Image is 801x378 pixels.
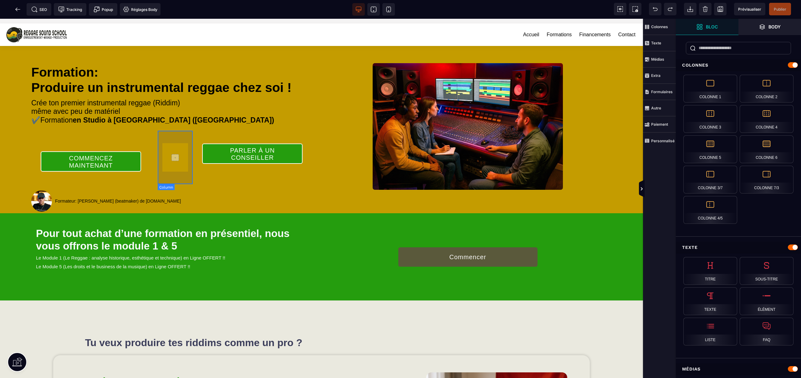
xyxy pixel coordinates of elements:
[706,24,718,29] strong: Bloc
[398,229,538,248] button: Commencer
[676,59,801,71] div: Colonnes
[643,84,676,100] span: Formulaires
[36,207,314,235] text: Pour tout achat d’une formation en présentiel, nous vous offrons le module 1 & 5
[676,180,682,199] span: Afficher les vues
[651,41,661,45] strong: Texte
[5,8,68,24] img: b5b6832374793d66fd6a5192efb91af8_LOGO_REGGAE_SOUND_ACADEMY_horizon.png
[684,3,696,15] span: Importer
[643,68,676,84] span: Extra
[649,3,661,15] span: Défaire
[683,135,737,163] div: Colonne 5
[683,105,737,133] div: Colonne 3
[651,122,668,127] strong: Paiement
[738,19,801,35] span: Ouvrir les calques
[27,3,51,16] span: Métadata SEO
[651,73,661,78] strong: Extra
[699,3,712,15] span: Nettoyage
[651,24,668,29] strong: Colonnes
[740,105,793,133] div: Colonne 4
[738,7,761,12] span: Prévisualiser
[643,133,676,149] span: Personnalisé
[734,3,765,15] span: Aperçu
[36,244,314,252] text: Le Module 5 (Les droits et le business de la musique) en Ligne OFFERT !!
[618,12,635,20] a: Contact
[31,78,319,108] text: Crée ton premier instrumental reggae (Riddim) même avec peu de matériel ✔️Formation
[768,24,781,29] strong: Body
[676,19,738,35] span: Ouvrir les blocs
[73,97,274,105] b: en Studio à [GEOGRAPHIC_DATA] ([GEOGRAPHIC_DATA])
[643,51,676,68] span: Médias
[740,287,793,315] div: Élément
[31,172,52,193] img: 9954335b3d3f7f44c525a584d1d17ad2_tete_asha2.png
[36,235,314,244] text: Le Module 1 (Le Reggae : analyse historique, esthétique et technique) en Ligne OFFERT !!
[614,3,626,15] span: Voir les composants
[651,106,661,110] strong: Autre
[683,287,737,315] div: Texte
[714,3,727,15] span: Enregistrer
[643,19,676,35] span: Colonnes
[89,3,117,16] span: Créer une alerte modale
[31,6,47,13] span: SEO
[123,6,157,13] span: Réglages Body
[651,139,675,143] strong: Personnalisé
[94,6,113,13] span: Popup
[651,89,673,94] strong: Formulaires
[683,75,737,103] div: Colonne 1
[676,242,801,253] div: Texte
[12,3,24,16] span: Retour
[352,3,365,16] span: Voir bureau
[683,257,737,285] div: Titre
[683,318,737,345] div: Liste
[85,316,554,331] text: Tu veux produire tes riddims comme un pro ?
[740,257,793,285] div: Sous-titre
[202,125,303,145] button: PARLER À UN CONSEILLER
[523,12,539,20] a: Accueil
[651,57,664,62] strong: Médias
[643,116,676,133] span: Paiement
[740,166,793,194] div: Colonne 7/3
[676,363,801,375] div: Médias
[774,7,786,12] span: Publier
[683,166,737,194] div: Colonne 3/7
[382,3,395,16] span: Voir mobile
[683,196,737,224] div: Colonne 4/5
[664,3,676,15] span: Rétablir
[740,75,793,103] div: Colonne 2
[547,12,572,20] a: Formations
[740,318,793,345] div: FAQ
[89,354,385,371] h2: Crée tes propres instrus reggae…
[373,44,563,171] img: f23a1bb128165c2ef124f9c1ddecda4f_55dbda066543874d65414b9efa0f55c9aac094ebae9729808d5851ed7f36cf90...
[769,3,791,15] span: Enregistrer le contenu
[54,3,86,16] span: Code de suivi
[120,3,161,16] span: Favicon
[740,135,793,163] div: Colonne 6
[579,12,611,20] a: Financements
[629,3,641,15] span: Capture d'écran
[643,35,676,51] span: Texte
[58,6,82,13] span: Tracking
[367,3,380,16] span: Voir tablette
[41,133,141,153] button: COMMENCEZ MAINTENANT
[643,100,676,116] span: Autre
[31,44,319,78] text: Formation: Produire un instrumental reggae chez soi !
